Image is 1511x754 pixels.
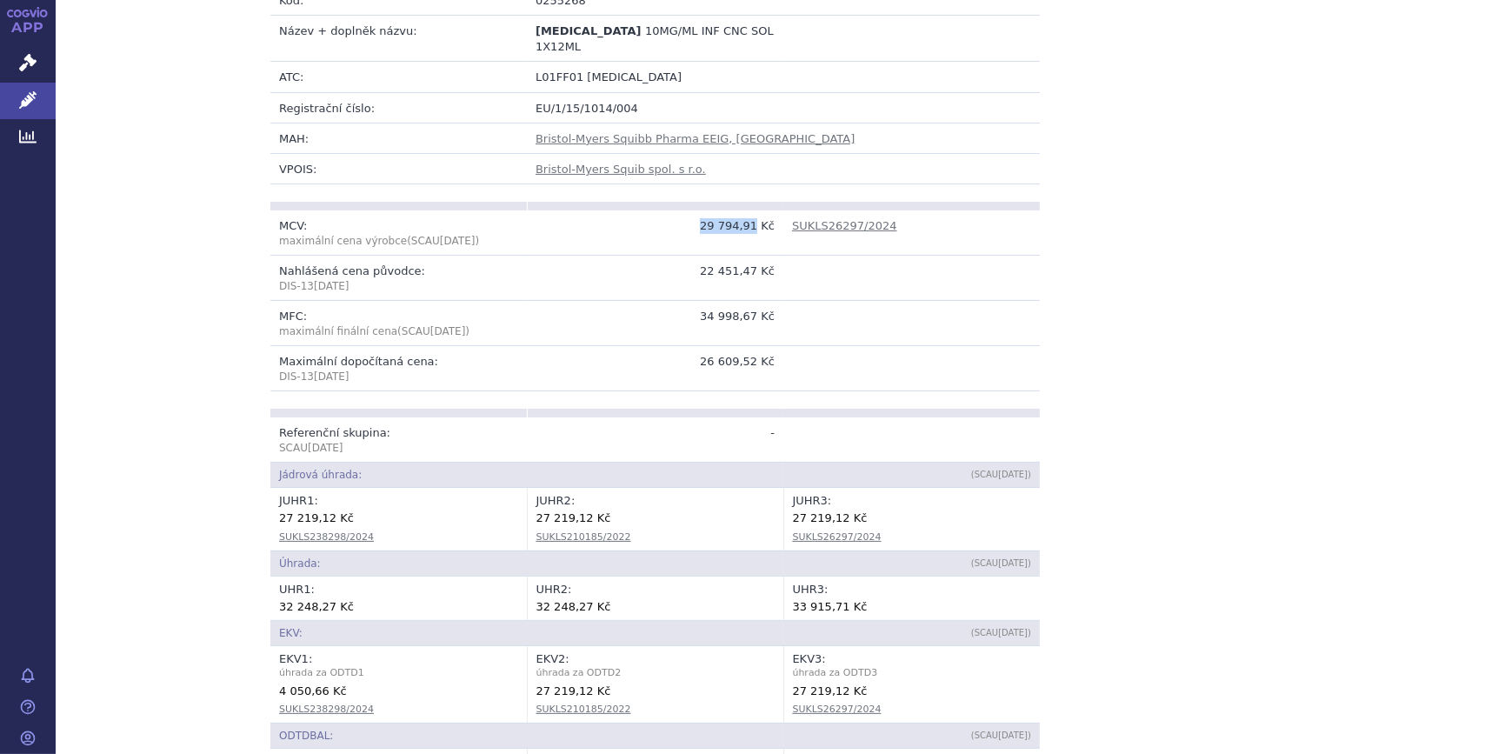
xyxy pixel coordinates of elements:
[270,346,527,391] td: Maximální dopočítaná cena:
[971,558,1031,568] span: (SCAU )
[527,301,783,346] td: 34 998,67 Kč
[307,494,314,507] span: 1
[998,628,1028,637] span: [DATE]
[871,667,877,678] span: 3
[279,370,518,384] p: DIS-13
[279,531,374,543] a: SUKLS238298/2024
[793,665,1032,681] span: úhrada za ODTD
[971,628,1031,637] span: (SCAU )
[279,441,518,456] p: SCAU
[536,70,583,83] span: L01FF01
[270,256,527,301] td: Nahlášená cena původce:
[971,470,1031,479] span: (SCAU )
[314,280,349,292] span: [DATE]
[279,324,518,339] p: maximální finální cena
[793,682,1032,699] div: 27 219,12 Kč
[270,62,527,92] td: ATC:
[536,597,775,615] div: 32 248,27 Kč
[279,509,518,526] div: 27 219,12 Kč
[783,488,1040,550] td: JUHR :
[558,652,565,665] span: 2
[270,577,527,620] td: UHR :
[302,652,309,665] span: 1
[270,488,527,550] td: JUHR :
[270,123,527,153] td: MAH:
[792,219,897,232] a: SUKLS26297/2024
[527,417,783,463] td: -
[564,494,571,507] span: 2
[536,163,706,176] a: Bristol-Myers Squib spol. s r.o.
[615,667,621,678] span: 2
[270,646,527,723] td: EKV :
[358,667,364,678] span: 1
[279,235,479,247] span: (SCAU )
[561,583,568,596] span: 2
[527,577,783,620] td: UHR :
[279,597,518,615] div: 32 248,27 Kč
[998,558,1028,568] span: [DATE]
[587,70,682,83] span: [MEDICAL_DATA]
[536,24,774,53] span: 10MG/ML INF CNC SOL 1X12ML
[270,621,783,646] td: EKV:
[270,550,783,576] td: Úhrada:
[270,724,783,749] td: ODTDBAL:
[527,646,783,723] td: EKV :
[303,583,310,596] span: 1
[793,509,1032,526] div: 27 219,12 Kč
[440,235,476,247] span: [DATE]
[270,463,783,488] td: Jádrová úhrada:
[793,531,882,543] a: SUKLS26297/2024
[783,646,1040,723] td: EKV :
[527,346,783,391] td: 26 609,52 Kč
[527,488,783,550] td: JUHR :
[279,235,407,247] span: maximální cena výrobce
[536,132,855,145] a: Bristol-Myers Squibb Pharma EEIG, [GEOGRAPHIC_DATA]
[821,494,828,507] span: 3
[536,682,775,699] div: 27 219,12 Kč
[527,210,783,256] td: 29 794,91 Kč
[536,24,641,37] span: [MEDICAL_DATA]
[430,325,466,337] span: [DATE]
[536,665,775,681] span: úhrada za ODTD
[270,92,527,123] td: Registrační číslo:
[279,665,518,681] span: úhrada za ODTD
[270,16,527,62] td: Název + doplněk názvu:
[783,577,1040,620] td: UHR :
[279,704,374,715] a: SUKLS238298/2024
[527,256,783,301] td: 22 451,47 Kč
[314,370,349,383] span: [DATE]
[815,652,822,665] span: 3
[793,704,882,715] a: SUKLS26297/2024
[308,442,343,454] span: [DATE]
[998,470,1028,479] span: [DATE]
[270,417,527,463] td: Referenční skupina:
[270,301,527,346] td: MFC:
[270,154,527,184] td: VPOIS:
[998,731,1028,740] span: [DATE]
[793,597,1032,615] div: 33 915,71 Kč
[279,279,518,294] p: DIS-13
[279,682,518,699] div: 4 050,66 Kč
[397,325,469,337] span: (SCAU )
[817,583,824,596] span: 3
[527,92,1040,123] td: EU/1/15/1014/004
[270,210,527,256] td: MCV:
[971,731,1031,740] span: (SCAU )
[536,509,775,526] div: 27 219,12 Kč
[536,531,631,543] a: SUKLS210185/2022
[536,704,631,715] a: SUKLS210185/2022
